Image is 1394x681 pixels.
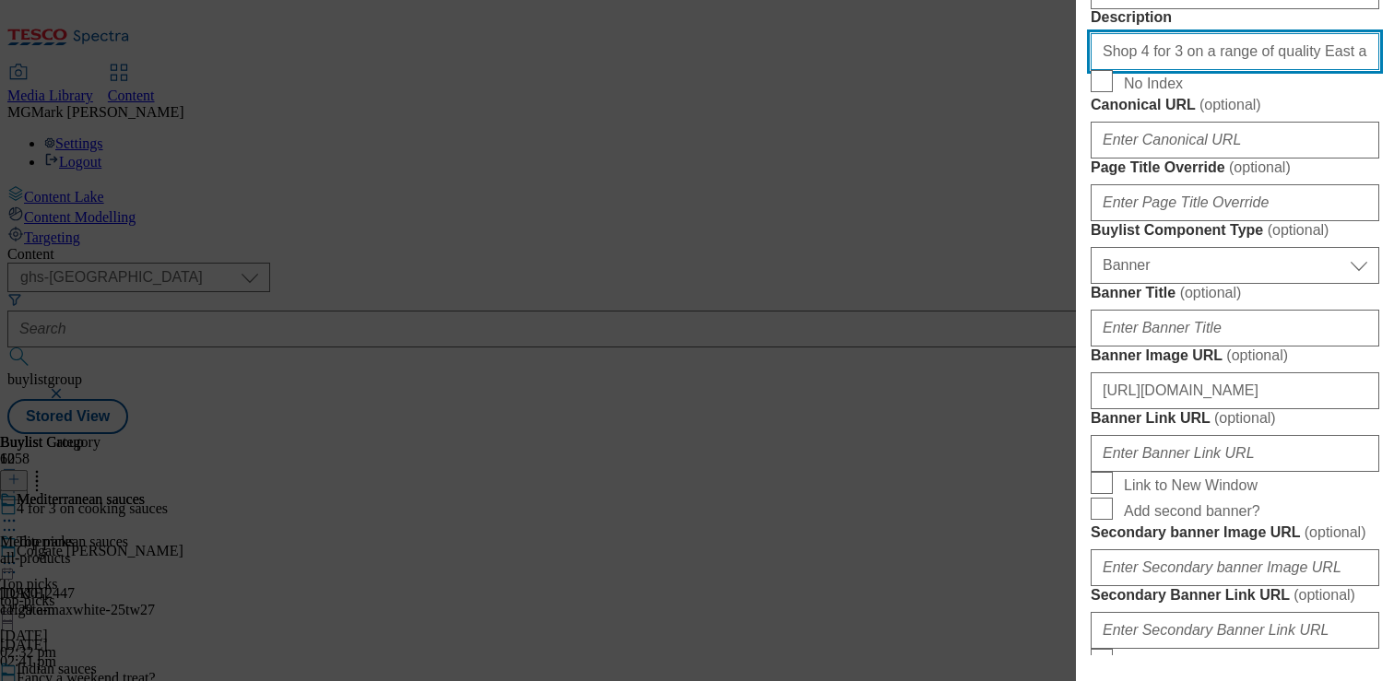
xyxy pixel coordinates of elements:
[1199,97,1261,112] span: ( optional )
[1091,586,1379,605] label: Secondary Banner Link URL
[1091,523,1379,542] label: Secondary banner Image URL
[1091,435,1379,472] input: Enter Banner Link URL
[1091,221,1379,240] label: Buylist Component Type
[1214,410,1276,426] span: ( optional )
[1091,159,1379,177] label: Page Title Override
[1091,33,1379,70] input: Enter Description
[1091,284,1379,302] label: Banner Title
[1091,96,1379,114] label: Canonical URL
[1091,122,1379,159] input: Enter Canonical URL
[1091,409,1379,428] label: Banner Link URL
[1294,587,1355,603] span: ( optional )
[1305,524,1366,540] span: ( optional )
[1091,612,1379,649] input: Enter Secondary Banner Link URL
[1091,346,1379,365] label: Banner Image URL
[1229,159,1291,175] span: ( optional )
[1124,477,1258,494] span: Link to New Window
[1124,76,1183,92] span: No Index
[1124,503,1260,520] span: Add second banner?
[1091,184,1379,221] input: Enter Page Title Override
[1091,372,1379,409] input: Enter Banner Image URL
[1180,285,1242,300] span: ( optional )
[1091,310,1379,346] input: Enter Banner Title
[1091,549,1379,586] input: Enter Secondary banner Image URL
[1226,347,1288,363] span: ( optional )
[1091,9,1379,26] label: Description
[1268,222,1329,238] span: ( optional )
